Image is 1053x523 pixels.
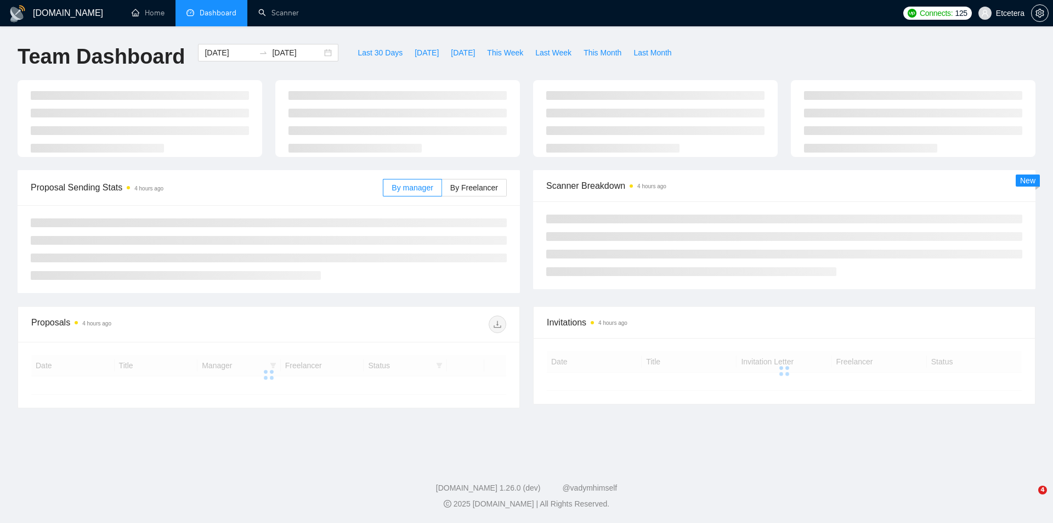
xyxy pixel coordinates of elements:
span: Scanner Breakdown [546,179,1022,193]
span: Connects: [920,7,953,19]
button: This Week [481,44,529,61]
h1: Team Dashboard [18,44,185,70]
span: [DATE] [451,47,475,59]
input: End date [272,47,322,59]
span: New [1020,176,1035,185]
span: 4 [1038,486,1047,494]
div: 2025 [DOMAIN_NAME] | All Rights Reserved. [9,498,1044,510]
span: setting [1032,9,1048,18]
span: swap-right [259,48,268,57]
iframe: Intercom live chat [1016,486,1042,512]
span: Last Month [633,47,671,59]
span: [DATE] [415,47,439,59]
time: 4 hours ago [134,185,163,192]
a: @vadymhimself [562,483,617,492]
button: [DATE] [409,44,445,61]
span: This Month [584,47,621,59]
div: Proposals [31,316,269,333]
a: [DOMAIN_NAME] 1.26.0 (dev) [436,483,541,492]
img: logo [9,5,26,23]
span: By manager [392,183,433,192]
span: Last Week [535,47,571,59]
time: 4 hours ago [82,320,111,327]
span: Invitations [547,316,1022,329]
span: By Freelancer [450,183,498,192]
img: upwork-logo.png [908,9,916,18]
span: user [981,9,989,17]
a: setting [1031,9,1049,18]
span: 125 [955,7,967,19]
button: [DATE] [445,44,481,61]
span: dashboard [186,9,194,16]
button: Last Week [529,44,578,61]
button: Last Month [627,44,677,61]
span: This Week [487,47,523,59]
time: 4 hours ago [637,183,666,189]
span: Last 30 Days [358,47,403,59]
a: homeHome [132,8,165,18]
button: Last 30 Days [352,44,409,61]
button: This Month [578,44,627,61]
time: 4 hours ago [598,320,627,326]
input: Start date [205,47,254,59]
span: Proposal Sending Stats [31,181,383,194]
span: to [259,48,268,57]
button: setting [1031,4,1049,22]
span: Dashboard [200,8,236,18]
a: searchScanner [258,8,299,18]
span: copyright [444,500,451,508]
